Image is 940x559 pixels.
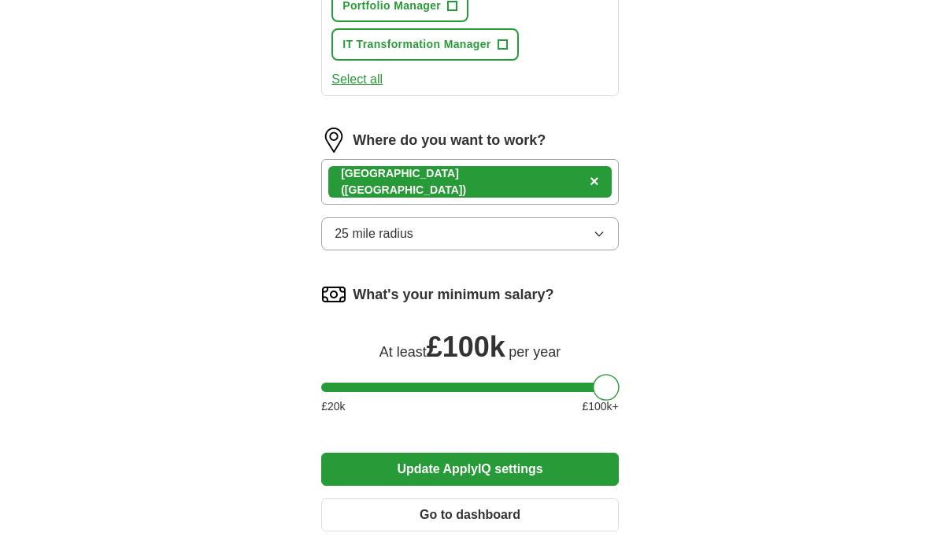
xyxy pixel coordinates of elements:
label: Where do you want to work? [353,130,546,151]
button: 25 mile radius [321,217,619,250]
button: IT Transformation Manager [331,28,518,61]
strong: [GEOGRAPHIC_DATA] [341,167,459,180]
span: 25 mile radius [335,224,413,243]
span: ([GEOGRAPHIC_DATA]) [341,183,466,196]
img: location.png [321,128,346,153]
label: What's your minimum salary? [353,284,553,305]
button: × [590,170,599,194]
span: IT Transformation Manager [342,36,490,53]
button: Go to dashboard [321,498,619,531]
span: £ 20 k [321,398,345,415]
img: salary.png [321,282,346,307]
span: £ 100 k+ [582,398,618,415]
span: £ 100k [427,331,505,363]
button: Update ApplyIQ settings [321,453,619,486]
span: per year [509,344,561,360]
button: Select all [331,70,383,89]
span: × [590,172,599,190]
span: At least [379,344,427,360]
